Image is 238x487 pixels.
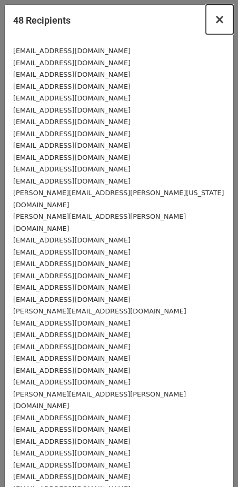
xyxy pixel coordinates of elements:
small: [EMAIL_ADDRESS][DOMAIN_NAME] [13,378,131,386]
small: [EMAIL_ADDRESS][DOMAIN_NAME] [13,343,131,351]
span: × [214,12,225,27]
small: [EMAIL_ADDRESS][DOMAIN_NAME] [13,283,131,291]
small: [EMAIL_ADDRESS][DOMAIN_NAME] [13,130,131,138]
small: [EMAIL_ADDRESS][DOMAIN_NAME] [13,141,131,149]
small: [EMAIL_ADDRESS][DOMAIN_NAME] [13,331,131,339]
small: [EMAIL_ADDRESS][DOMAIN_NAME] [13,260,131,268]
small: [PERSON_NAME][EMAIL_ADDRESS][PERSON_NAME][DOMAIN_NAME] [13,390,186,410]
small: [EMAIL_ADDRESS][DOMAIN_NAME] [13,354,131,362]
small: [EMAIL_ADDRESS][DOMAIN_NAME] [13,47,131,55]
small: [EMAIL_ADDRESS][DOMAIN_NAME] [13,248,131,256]
small: [EMAIL_ADDRESS][DOMAIN_NAME] [13,165,131,173]
small: [PERSON_NAME][EMAIL_ADDRESS][PERSON_NAME][US_STATE][DOMAIN_NAME] [13,189,224,209]
small: [EMAIL_ADDRESS][DOMAIN_NAME] [13,272,131,280]
small: [EMAIL_ADDRESS][DOMAIN_NAME] [13,177,131,185]
small: [EMAIL_ADDRESS][DOMAIN_NAME] [13,319,131,327]
small: [EMAIL_ADDRESS][DOMAIN_NAME] [13,106,131,114]
small: [EMAIL_ADDRESS][DOMAIN_NAME] [13,70,131,78]
small: [EMAIL_ADDRESS][DOMAIN_NAME] [13,414,131,422]
h5: 48 Recipients [13,13,71,27]
small: [EMAIL_ADDRESS][DOMAIN_NAME] [13,236,131,244]
small: [PERSON_NAME][EMAIL_ADDRESS][DOMAIN_NAME] [13,307,186,315]
small: [EMAIL_ADDRESS][DOMAIN_NAME] [13,296,131,303]
small: [EMAIL_ADDRESS][DOMAIN_NAME] [13,118,131,126]
small: [EMAIL_ADDRESS][DOMAIN_NAME] [13,59,131,67]
iframe: Chat Widget [185,437,238,487]
small: [EMAIL_ADDRESS][DOMAIN_NAME] [13,367,131,374]
small: [EMAIL_ADDRESS][DOMAIN_NAME] [13,473,131,481]
button: Close [206,5,233,34]
small: [EMAIL_ADDRESS][DOMAIN_NAME] [13,83,131,90]
small: [EMAIL_ADDRESS][DOMAIN_NAME] [13,449,131,457]
small: [EMAIL_ADDRESS][DOMAIN_NAME] [13,425,131,433]
small: [EMAIL_ADDRESS][DOMAIN_NAME] [13,461,131,469]
small: [PERSON_NAME][EMAIL_ADDRESS][PERSON_NAME][DOMAIN_NAME] [13,212,186,232]
small: [EMAIL_ADDRESS][DOMAIN_NAME] [13,438,131,445]
small: [EMAIL_ADDRESS][DOMAIN_NAME] [13,154,131,161]
small: [EMAIL_ADDRESS][DOMAIN_NAME] [13,94,131,102]
div: 聊天小组件 [185,437,238,487]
